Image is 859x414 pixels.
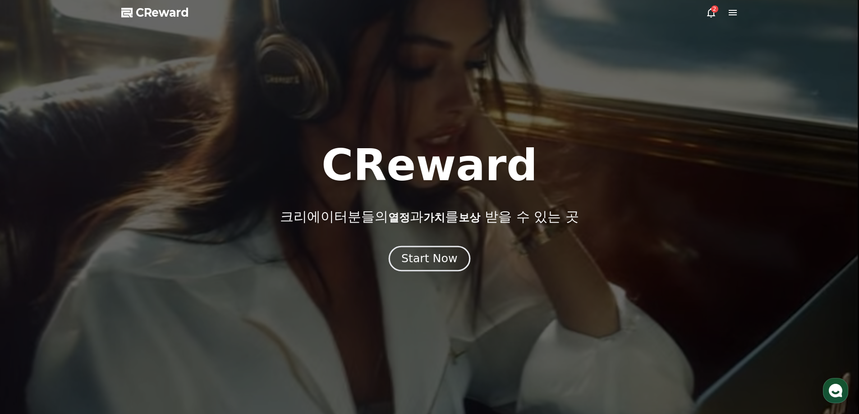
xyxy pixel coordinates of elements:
a: 대화 [60,286,116,308]
span: CReward [136,5,189,20]
a: Start Now [390,255,469,264]
a: 홈 [3,286,60,308]
span: 대화 [83,300,93,307]
div: Start Now [401,251,457,266]
a: CReward [121,5,189,20]
div: 2 [711,5,718,13]
span: 가치 [423,211,445,224]
span: 설정 [139,299,150,306]
h1: CReward [322,144,537,187]
span: 홈 [28,299,34,306]
a: 설정 [116,286,173,308]
span: 보상 [459,211,480,224]
span: 열정 [388,211,410,224]
p: 크리에이터분들의 과 를 받을 수 있는 곳 [280,209,579,225]
a: 2 [706,7,717,18]
button: Start Now [389,246,470,271]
